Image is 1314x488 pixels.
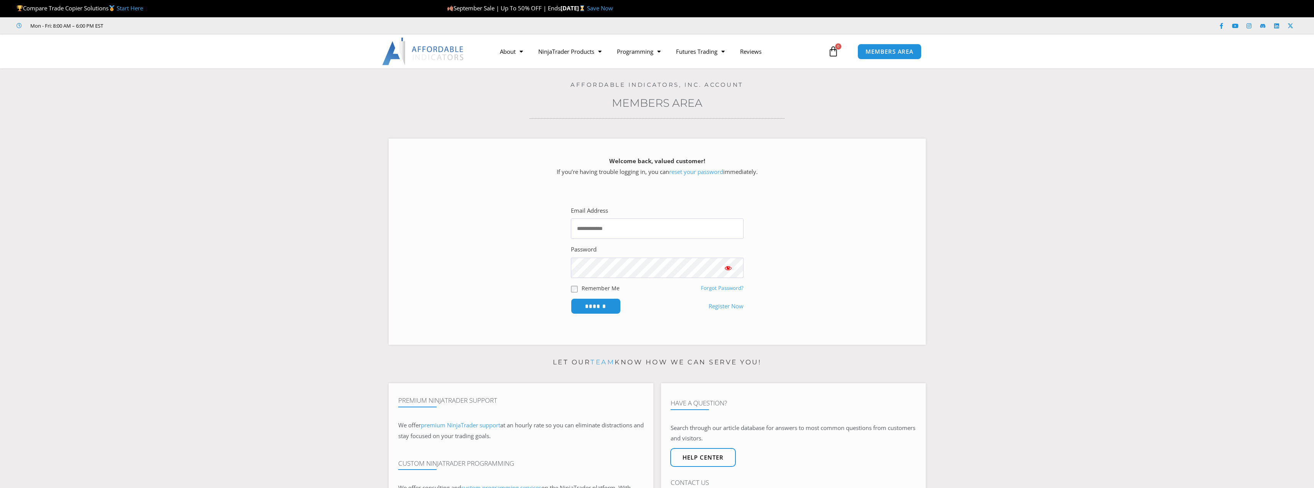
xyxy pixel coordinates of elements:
strong: Welcome back, valued customer! [609,157,705,165]
a: Members Area [612,96,702,109]
button: Show password [713,258,744,278]
span: September Sale | Up To 50% OFF | Ends [447,4,561,12]
a: Start Here [117,4,143,12]
img: 🏆 [17,5,23,11]
span: Mon - Fri: 8:00 AM – 6:00 PM EST [28,21,103,30]
a: Affordable Indicators, Inc. Account [570,81,744,88]
img: 🥇 [109,5,115,11]
label: Remember Me [582,284,620,292]
a: MEMBERS AREA [857,44,922,60]
a: Register Now [709,301,744,312]
h4: Have A Question? [671,399,916,407]
span: Help center [683,455,724,460]
a: 0 [816,40,850,63]
a: Save Now [587,4,613,12]
span: at an hourly rate so you can eliminate distractions and stay focused on your trading goals. [398,421,644,440]
a: NinjaTrader Products [531,43,609,60]
img: 🍂 [447,5,453,11]
strong: [DATE] [561,4,587,12]
p: If you’re having trouble logging in, you can immediately. [402,156,912,177]
iframe: Customer reviews powered by Trustpilot [114,22,229,30]
label: Email Address [571,205,608,216]
span: 0 [835,43,841,50]
a: reset your password [669,168,723,175]
a: About [492,43,531,60]
span: We offer [398,421,421,429]
img: ⌛ [579,5,585,11]
a: Forgot Password? [701,285,744,291]
nav: Menu [492,43,826,60]
p: Search through our article database for answers to most common questions from customers and visit... [671,423,916,444]
h4: Premium NinjaTrader Support [398,397,644,404]
a: Help center [670,448,736,467]
span: MEMBERS AREA [866,49,913,55]
a: premium NinjaTrader support [421,421,500,429]
label: Password [571,244,597,255]
img: LogoAI | Affordable Indicators – NinjaTrader [382,38,465,65]
a: Reviews [732,43,769,60]
h4: Custom NinjaTrader Programming [398,460,644,467]
span: Compare Trade Copier Solutions [16,4,143,12]
h4: Contact Us [671,479,916,486]
p: Let our know how we can serve you! [389,356,926,369]
a: Programming [609,43,668,60]
a: team [590,358,615,366]
a: Futures Trading [668,43,732,60]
